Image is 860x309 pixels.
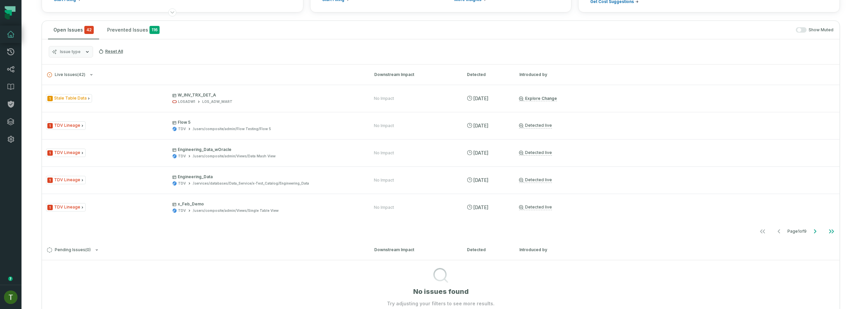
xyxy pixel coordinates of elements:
h1: No issues found [413,287,469,296]
span: Severity [47,178,53,183]
p: Try adjusting your filters to see more results. [387,300,494,307]
span: Issue Type [46,176,86,184]
div: Downstream Impact [374,247,455,253]
relative-time: Sep 29, 2025, 10:02 AM GMT+3 [473,177,488,183]
div: Detected [467,247,507,253]
div: Pending Issues(0) [42,260,840,307]
button: Go to first page [755,225,771,238]
relative-time: Sep 29, 2025, 10:02 AM GMT+3 [473,123,488,128]
span: Severity [47,205,53,210]
relative-time: Oct 1, 2025, 3:30 PM GMT+3 [473,95,488,101]
div: Introduced by [519,247,580,253]
button: Live Issues(42) [47,72,362,77]
button: Pending Issues(0) [47,247,362,253]
p: x_Feb_Demo [172,201,362,207]
button: Issue type [49,46,93,57]
a: Detected live [519,177,552,183]
div: /services/databases/Data_Service/x-Test_Catalog/Engineering_Data [193,181,309,186]
span: Issue Type [46,203,86,211]
div: /users/composite/admin/Views/Data Mash View [193,154,275,159]
div: Downstream Impact [374,72,455,78]
span: Live Issues ( 42 ) [47,72,85,77]
span: Pending Issues ( 0 ) [47,247,91,253]
a: Detected live [519,150,552,156]
span: critical issues and errors combined [84,26,94,34]
div: No Impact [374,205,394,210]
div: Show Muted [168,27,833,33]
div: No Impact [374,123,394,128]
a: Detected live [519,204,552,210]
div: /users/composite/admin/Views/Single Table View [193,208,278,213]
p: Flow 5 [172,120,362,125]
span: Issue Type [46,149,86,157]
ul: Page 1 of 9 [755,225,840,238]
span: Issue type [60,49,81,54]
relative-time: Sep 29, 2025, 10:02 AM GMT+3 [473,204,488,210]
p: W_INV_TRX_DET_A [172,92,362,98]
button: Go to next page [807,225,823,238]
div: Live Issues(42) [42,85,840,239]
p: Engineering_Data [172,174,362,180]
button: Go to last page [823,225,840,238]
div: Tooltip anchor [7,276,13,282]
button: Prevented Issues [102,21,165,39]
span: 116 [149,26,160,34]
button: Go to previous page [771,225,787,238]
div: Introduced by [519,72,580,78]
a: Detected live [519,123,552,128]
span: Issue Type [46,121,86,130]
div: No Impact [374,150,394,156]
span: Severity [47,150,53,156]
div: TDV [178,154,186,159]
button: Reset All [96,46,126,57]
div: LOS_ADW_MART [202,99,232,104]
div: TDV [178,181,186,186]
nav: pagination [42,225,840,238]
div: TDV [178,208,186,213]
div: TDV [178,126,186,131]
div: No Impact [374,178,394,183]
button: Open Issues [48,21,99,39]
div: No Impact [374,96,394,101]
img: avatar of Tomer Galun [4,291,17,304]
span: Severity [47,123,53,128]
a: Explore Change [519,96,557,101]
div: LOSADW1 [178,99,195,104]
div: Detected [467,72,507,78]
p: Engineering_Data_wOracle [172,147,362,152]
span: Severity [47,96,53,101]
relative-time: Sep 29, 2025, 10:02 AM GMT+3 [473,150,488,156]
div: /users/composite/admin/Flow Testing/Flow 5 [193,126,271,131]
span: Issue Type [46,94,92,103]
